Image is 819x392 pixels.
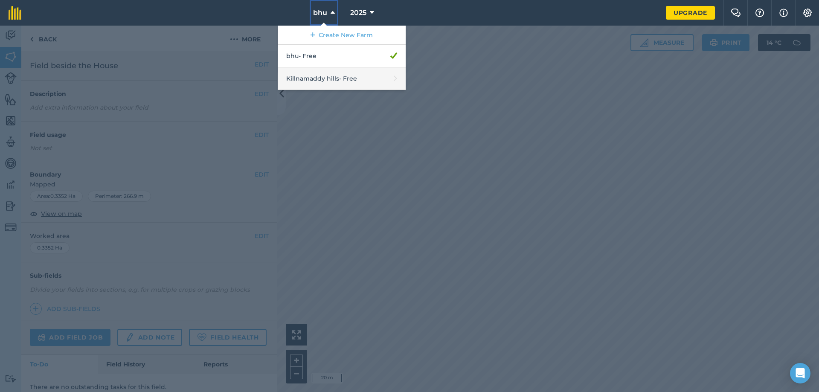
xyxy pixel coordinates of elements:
a: Create New Farm [278,26,406,45]
a: Killnamaddy hills- Free [278,67,406,90]
a: bhu- Free [278,45,406,67]
img: svg+xml;base64,PHN2ZyB4bWxucz0iaHR0cDovL3d3dy53My5vcmcvMjAwMC9zdmciIHdpZHRoPSIxNyIgaGVpZ2h0PSIxNy... [779,8,788,18]
img: A cog icon [802,9,813,17]
img: A question mark icon [755,9,765,17]
img: fieldmargin Logo [9,6,21,20]
div: Open Intercom Messenger [790,363,810,383]
span: bhu [313,8,327,18]
a: Upgrade [666,6,715,20]
img: Two speech bubbles overlapping with the left bubble in the forefront [731,9,741,17]
span: 2025 [350,8,366,18]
